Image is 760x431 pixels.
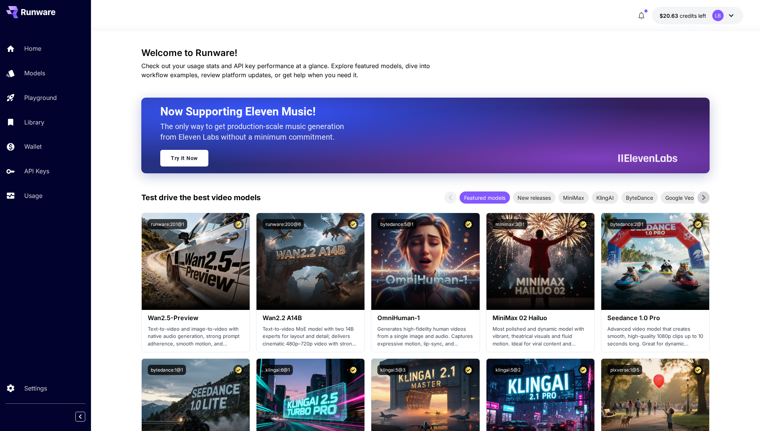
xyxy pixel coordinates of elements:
span: Featured models [460,194,510,202]
p: Most polished and dynamic model with vibrant, theatrical visuals and fluid motion. Ideal for vira... [493,325,588,348]
h3: Welcome to Runware! [141,48,710,58]
button: Collapse sidebar [75,412,85,422]
img: alt [371,213,479,310]
span: Google Veo [661,194,698,202]
div: KlingAI [592,191,618,204]
button: klingai:5@3 [377,365,408,375]
button: bytedance:1@1 [148,365,186,375]
img: alt [256,213,364,310]
p: Text-to-video and image-to-video with native audio generation, strong prompt adherence, smooth mo... [148,325,244,348]
p: API Keys [24,166,49,176]
p: Home [24,44,41,53]
a: Try It Now [160,150,208,166]
div: MiniMax [558,191,589,204]
p: Usage [24,191,42,200]
button: Certified Model – Vetted for best performance and includes a commercial license. [693,219,703,229]
button: Certified Model – Vetted for best performance and includes a commercial license. [578,219,588,229]
p: Advanced video model that creates smooth, high-quality 1080p clips up to 10 seconds long. Great f... [607,325,703,348]
button: Certified Model – Vetted for best performance and includes a commercial license. [578,365,588,375]
span: Check out your usage stats and API key performance at a glance. Explore featured models, dive int... [141,62,430,79]
img: alt [142,213,250,310]
div: New releases [513,191,555,204]
p: Settings [24,384,47,393]
button: bytedance:2@1 [607,219,646,229]
h3: OmniHuman‑1 [377,314,473,322]
div: LB [712,10,724,21]
span: New releases [513,194,555,202]
button: Certified Model – Vetted for best performance and includes a commercial license. [463,365,474,375]
div: ByteDance [621,191,658,204]
button: Certified Model – Vetted for best performance and includes a commercial license. [233,365,244,375]
p: Test drive the best video models [141,192,261,203]
button: $20.62813LB [652,7,743,24]
div: Featured models [460,191,510,204]
p: Generates high-fidelity human videos from a single image and audio. Captures expressive motion, l... [377,325,473,348]
button: klingai:5@2 [493,365,524,375]
button: minimax:3@1 [493,219,527,229]
button: klingai:6@1 [263,365,293,375]
p: Library [24,118,44,127]
button: runware:201@1 [148,219,187,229]
h3: MiniMax 02 Hailuo [493,314,588,322]
img: alt [486,213,594,310]
h2: Now Supporting Eleven Music! [160,104,672,119]
p: The only way to get production-scale music generation from Eleven Labs without a minimum commitment. [160,121,350,142]
p: Models [24,68,45,78]
button: Certified Model – Vetted for best performance and includes a commercial license. [693,365,703,375]
button: Certified Model – Vetted for best performance and includes a commercial license. [463,219,474,229]
span: MiniMax [558,194,589,202]
button: Certified Model – Vetted for best performance and includes a commercial license. [348,365,358,375]
button: Certified Model – Vetted for best performance and includes a commercial license. [233,219,244,229]
p: Wallet [24,142,42,151]
h3: Wan2.5-Preview [148,314,244,322]
div: Collapse sidebar [81,410,91,423]
span: $20.63 [660,12,680,19]
div: $20.62813 [660,12,706,20]
button: Certified Model – Vetted for best performance and includes a commercial license. [348,219,358,229]
div: Google Veo [661,191,698,204]
h3: Seedance 1.0 Pro [607,314,703,322]
button: bytedance:5@1 [377,219,416,229]
button: runware:200@6 [263,219,304,229]
h3: Wan2.2 A14B [263,314,358,322]
p: Playground [24,93,57,102]
span: KlingAI [592,194,618,202]
img: alt [601,213,709,310]
button: pixverse:1@5 [607,365,642,375]
span: ByteDance [621,194,658,202]
span: credits left [680,12,706,19]
p: Text-to-video MoE model with two 14B experts for layout and detail; delivers cinematic 480p–720p ... [263,325,358,348]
